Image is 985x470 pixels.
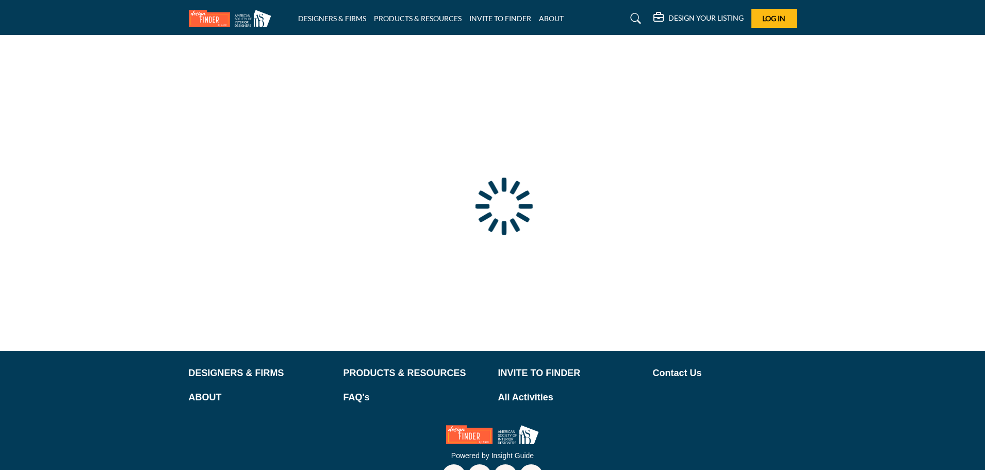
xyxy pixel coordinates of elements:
[343,391,487,404] a: FAQ's
[498,391,642,404] a: All Activities
[469,14,531,23] a: INVITE TO FINDER
[620,10,648,27] a: Search
[189,391,333,404] a: ABOUT
[539,14,564,23] a: ABOUT
[762,14,785,23] span: Log In
[298,14,366,23] a: DESIGNERS & FIRMS
[189,366,333,380] a: DESIGNERS & FIRMS
[446,425,539,444] img: No Site Logo
[343,366,487,380] a: PRODUCTS & RESOURCES
[498,366,642,380] a: INVITE TO FINDER
[668,13,744,23] h5: DESIGN YOUR LISTING
[451,451,534,460] a: Powered by Insight Guide
[653,12,744,25] div: DESIGN YOUR LISTING
[374,14,462,23] a: PRODUCTS & RESOURCES
[653,366,797,380] a: Contact Us
[751,9,797,28] button: Log In
[189,10,276,27] img: Site Logo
